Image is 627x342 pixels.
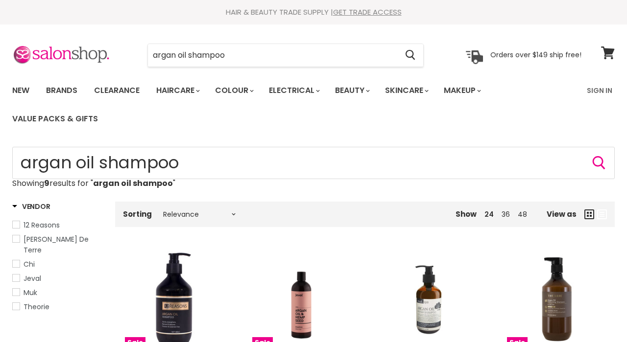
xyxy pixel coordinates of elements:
span: Chi [24,259,35,269]
a: Brands [39,80,85,101]
a: Muk [12,287,103,298]
a: Bain De Terre [12,234,103,255]
a: New [5,80,37,101]
a: Colour [208,80,260,101]
a: Skincare [378,80,434,101]
span: View as [547,210,577,218]
a: Jeval [12,273,103,284]
input: Search [148,44,397,67]
a: Beauty [328,80,376,101]
span: 12 Reasons [24,220,60,230]
a: Chi [12,259,103,270]
input: Search [12,147,615,179]
h3: Vendor [12,202,50,211]
span: Jeval [24,274,41,283]
a: Clearance [87,80,147,101]
a: Value Packs & Gifts [5,109,105,129]
a: Makeup [436,80,487,101]
a: 24 [484,209,494,219]
a: Theorie [12,301,103,312]
form: Product [147,44,424,67]
a: Sign In [581,80,618,101]
strong: 9 [44,178,49,189]
p: Orders over $149 ship free! [490,50,581,59]
span: [PERSON_NAME] De Terre [24,234,89,255]
a: 48 [518,209,527,219]
a: Haircare [149,80,206,101]
label: Sorting [123,210,152,218]
span: Muk [24,288,37,297]
span: Theorie [24,302,49,312]
button: Search [591,155,607,171]
form: Product [12,147,615,179]
a: GET TRADE ACCESS [333,7,402,17]
span: Show [456,209,477,219]
a: 36 [502,209,510,219]
a: Electrical [262,80,326,101]
button: Search [397,44,423,67]
strong: argan oil shampoo [93,178,173,189]
a: 12 Reasons [12,220,103,230]
ul: Main menu [5,76,581,133]
p: Showing results for " " [12,179,615,188]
